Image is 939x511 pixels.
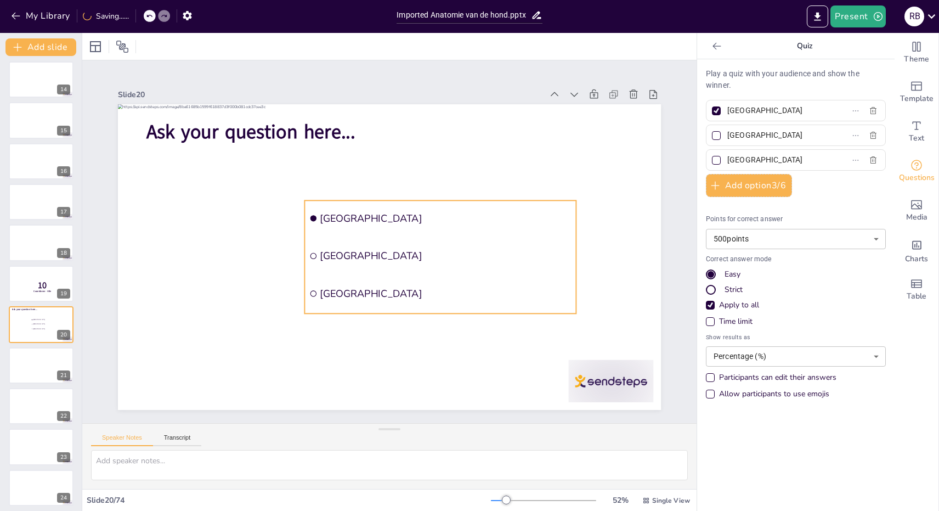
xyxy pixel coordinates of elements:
div: 18 [57,248,70,258]
div: Participants can edit their answers [719,372,836,383]
div: Apply to all [719,300,759,311]
span: Questions [899,172,935,184]
span: [GEOGRAPHIC_DATA] [333,186,568,301]
div: Strict [725,284,743,295]
div: Add a table [895,270,938,310]
div: 17 [57,207,70,217]
span: Show results as [706,333,886,342]
span: [GEOGRAPHIC_DATA] [33,319,63,321]
div: 22 [9,388,73,424]
div: 52 % [607,495,633,506]
p: Points for correct answer [706,215,886,224]
div: Allow participants to use emojis [719,389,829,400]
div: 17 [9,184,73,220]
div: Allow participants to use emojis [706,389,829,400]
span: Table [907,290,926,302]
div: 20 [9,306,73,342]
button: My Library [8,7,75,25]
div: Easy [706,269,886,280]
div: Change the overall theme [895,33,938,72]
div: Strict [706,284,886,295]
div: Easy [725,269,740,280]
div: 14 [9,61,73,98]
span: Text [909,132,924,144]
div: Add images, graphics, shapes or video [895,191,938,231]
div: Add charts and graphs [895,231,938,270]
div: 24 [9,470,73,506]
span: Ask your question here... [207,30,409,139]
div: Layout [87,38,104,55]
button: Speaker Notes [91,434,153,446]
div: Add text boxes [895,112,938,151]
span: Media [906,211,927,223]
div: 21 [57,370,70,380]
input: Option 3 [727,152,829,168]
div: Percentage (%) [706,346,886,367]
div: Slide 20 / 74 [87,495,491,506]
div: 14 [57,85,70,94]
div: 24 [57,493,70,503]
span: Charts [905,253,928,265]
p: Play a quiz with your audience and show the winner. [706,68,886,91]
button: Transcript [153,434,202,446]
span: Countdown - title [33,289,51,293]
div: 16 [9,143,73,179]
button: Add option3/6 [706,174,792,197]
div: 15 [9,102,73,138]
div: 19 [9,266,73,302]
div: 20 [57,330,70,340]
div: 21 [9,347,73,384]
div: 15 [57,126,70,136]
div: Saving...... [83,11,129,21]
div: Time limit [706,316,886,327]
input: Option 1 [727,103,829,119]
span: 10 [38,279,47,291]
button: Present [830,5,885,27]
div: 18 [9,224,73,261]
button: R B [904,5,924,27]
div: 23 [9,429,73,465]
p: Quiz [726,33,884,59]
div: 23 [57,452,70,462]
input: Insert title [397,7,530,23]
span: Theme [904,53,929,65]
div: 22 [57,411,70,421]
div: 16 [57,166,70,176]
div: Apply to all [706,300,886,311]
div: R B [904,7,924,26]
span: Single View [652,496,690,505]
div: 500 points [706,229,886,249]
span: Position [116,40,129,53]
div: Participants can edit their answers [706,372,836,383]
span: [GEOGRAPHIC_DATA] [318,220,553,335]
p: Correct answer mode [706,255,886,265]
div: 19 [57,289,70,299]
span: [GEOGRAPHIC_DATA] [33,324,63,325]
div: Get real-time input from your audience [895,151,938,191]
span: [GEOGRAPHIC_DATA] [302,255,538,369]
span: Template [900,93,934,105]
span: Ask your question here... [12,308,37,311]
div: Time limit [719,316,753,327]
div: Add ready made slides [895,72,938,112]
span: [GEOGRAPHIC_DATA] [33,328,63,330]
button: Export to PowerPoint [807,5,828,27]
input: Option 2 [727,127,829,143]
button: Add slide [5,38,76,56]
